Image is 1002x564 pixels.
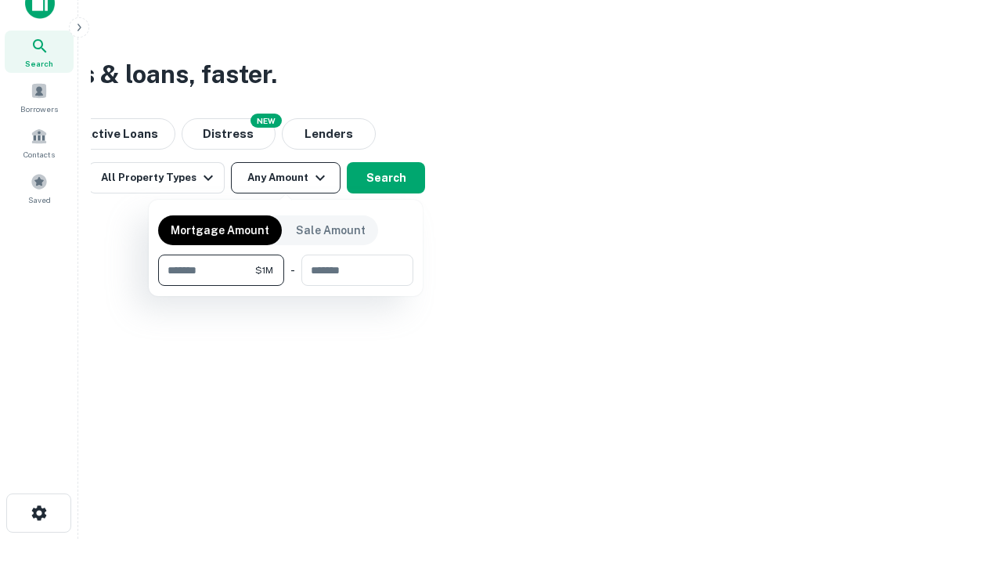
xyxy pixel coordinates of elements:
p: Mortgage Amount [171,222,269,239]
iframe: Chat Widget [924,439,1002,514]
span: $1M [255,263,273,277]
div: - [290,255,295,286]
p: Sale Amount [296,222,366,239]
